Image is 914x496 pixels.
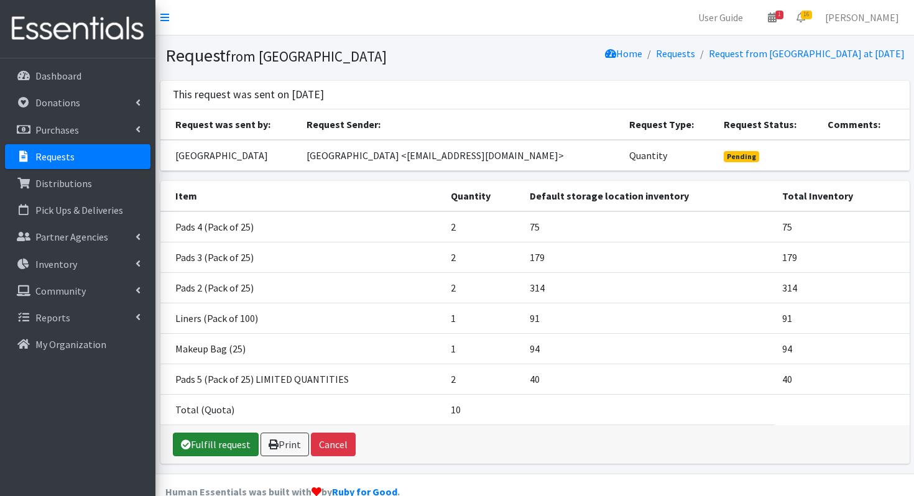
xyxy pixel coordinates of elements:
[35,311,70,324] p: Reports
[775,242,910,272] td: 179
[5,90,150,115] a: Donations
[775,272,910,303] td: 314
[5,224,150,249] a: Partner Agencies
[801,11,812,19] span: 16
[522,333,774,364] td: 94
[226,47,387,65] small: from [GEOGRAPHIC_DATA]
[724,151,759,162] span: Pending
[160,333,444,364] td: Makeup Bag (25)
[35,177,92,190] p: Distributions
[522,181,774,211] th: Default storage location inventory
[775,11,783,19] span: 1
[443,333,522,364] td: 1
[443,394,522,425] td: 10
[5,63,150,88] a: Dashboard
[35,150,75,163] p: Requests
[522,272,774,303] td: 314
[716,109,820,140] th: Request Status:
[35,338,106,351] p: My Organization
[311,433,356,456] button: Cancel
[775,211,910,242] td: 75
[5,171,150,196] a: Distributions
[35,231,108,243] p: Partner Agencies
[5,117,150,142] a: Purchases
[35,96,80,109] p: Donations
[35,70,81,82] p: Dashboard
[5,252,150,277] a: Inventory
[775,333,910,364] td: 94
[160,364,444,394] td: Pads 5 (Pack of 25) LIMITED QUANTITIES
[522,242,774,272] td: 179
[622,109,716,140] th: Request Type:
[522,364,774,394] td: 40
[443,242,522,272] td: 2
[443,211,522,242] td: 2
[160,394,444,425] td: Total (Quota)
[5,332,150,357] a: My Organization
[656,47,695,60] a: Requests
[5,278,150,303] a: Community
[35,258,77,270] p: Inventory
[522,211,774,242] td: 75
[775,181,910,211] th: Total Inventory
[820,109,909,140] th: Comments:
[688,5,753,30] a: User Guide
[299,109,622,140] th: Request Sender:
[160,272,444,303] td: Pads 2 (Pack of 25)
[622,140,716,171] td: Quantity
[173,433,259,456] a: Fulfill request
[775,364,910,394] td: 40
[160,140,300,171] td: [GEOGRAPHIC_DATA]
[5,198,150,223] a: Pick Ups & Deliveries
[758,5,787,30] a: 1
[815,5,909,30] a: [PERSON_NAME]
[160,181,444,211] th: Item
[160,211,444,242] td: Pads 4 (Pack of 25)
[5,305,150,330] a: Reports
[443,181,522,211] th: Quantity
[5,8,150,50] img: HumanEssentials
[35,124,79,136] p: Purchases
[522,303,774,333] td: 91
[443,303,522,333] td: 1
[261,433,309,456] a: Print
[173,88,324,101] h3: This request was sent on [DATE]
[605,47,642,60] a: Home
[160,242,444,272] td: Pads 3 (Pack of 25)
[775,303,910,333] td: 91
[5,144,150,169] a: Requests
[160,109,300,140] th: Request was sent by:
[35,204,123,216] p: Pick Ups & Deliveries
[443,272,522,303] td: 2
[787,5,815,30] a: 16
[165,45,530,67] h1: Request
[709,47,905,60] a: Request from [GEOGRAPHIC_DATA] at [DATE]
[160,303,444,333] td: Liners (Pack of 100)
[443,364,522,394] td: 2
[299,140,622,171] td: [GEOGRAPHIC_DATA] <[EMAIL_ADDRESS][DOMAIN_NAME]>
[35,285,86,297] p: Community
